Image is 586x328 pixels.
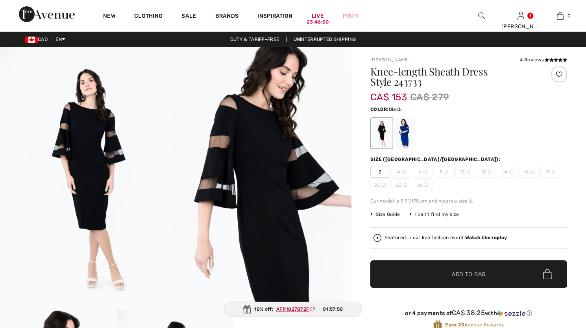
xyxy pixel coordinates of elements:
[452,270,486,278] span: Add to Bag
[552,170,556,174] img: ring-m.svg
[478,11,485,20] img: search the website
[370,179,390,191] span: 20
[392,179,411,191] span: 22
[509,170,513,174] img: ring-m.svg
[543,269,552,279] img: Bag.svg
[445,322,464,328] strong: Earn 25
[409,211,459,218] div: I can't find my size
[373,234,381,242] img: Watch the replay
[370,309,567,317] div: or 4 payments of with
[257,13,292,21] span: Inspiration
[312,12,324,20] a: Live23:46:50
[434,166,454,178] span: 8
[455,166,475,178] span: 10
[25,37,38,43] img: Canadian Dollar
[541,11,579,20] a: 0
[370,66,534,87] h1: Knee-length Sheath Dress Style 243733
[467,170,471,174] img: ring-m.svg
[403,183,407,187] img: ring-m.svg
[413,179,433,191] span: 24
[568,12,571,19] span: 0
[557,11,564,20] img: My Bag
[498,166,518,178] span: 14
[215,13,239,21] a: Brands
[410,90,449,104] span: CA$ 279
[343,12,359,20] a: Prom
[501,22,540,31] div: [PERSON_NAME]
[497,310,525,317] img: Sezzle
[370,107,389,112] span: Color:
[372,118,392,148] div: Black
[103,13,115,21] a: New
[55,37,65,42] span: EN
[394,118,415,148] div: Royal Sapphire 163
[530,170,534,174] img: ring-m.svg
[477,166,496,178] span: 12
[181,13,196,21] a: Sale
[134,13,163,21] a: Clothing
[307,18,329,26] div: 23:46:50
[423,170,427,174] img: ring-m.svg
[224,302,362,317] div: 10% off:
[413,166,433,178] span: 6
[176,47,352,310] img: Knee-Length Sheath Dress Style 243733. 2
[424,183,428,187] img: ring-m.svg
[370,57,410,63] a: [PERSON_NAME]
[518,12,524,19] a: Sign In
[392,166,411,178] span: 4
[382,183,386,187] img: ring-m.svg
[19,6,75,22] img: 1ère Avenue
[488,170,492,174] img: ring-m.svg
[444,170,448,174] img: ring-m.svg
[370,260,567,288] button: Add to Bag
[243,305,251,313] img: Gift.svg
[370,84,407,103] span: CA$ 153
[323,306,343,313] span: 01:57:50
[370,197,567,205] div: Our model is 5'9"/175 cm and wears a size 6.
[370,309,567,320] div: or 4 payments ofCA$ 38.25withSezzle Click to learn more about Sezzle
[370,156,502,163] div: Size ([GEOGRAPHIC_DATA]/[GEOGRAPHIC_DATA]):
[370,166,390,178] span: 2
[370,211,400,218] span: Size Guide
[452,309,485,317] span: CA$ 38.25
[402,170,406,174] img: ring-m.svg
[389,107,402,112] span: Black
[385,235,507,240] div: Featured in our live fashion event.
[520,56,567,63] div: 4 Reviews
[540,166,560,178] span: 18
[465,235,507,240] strong: Watch the replay
[518,11,524,20] img: My Info
[276,306,309,312] ins: AFP1027872F
[25,37,51,42] span: CAD
[519,166,539,178] span: 16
